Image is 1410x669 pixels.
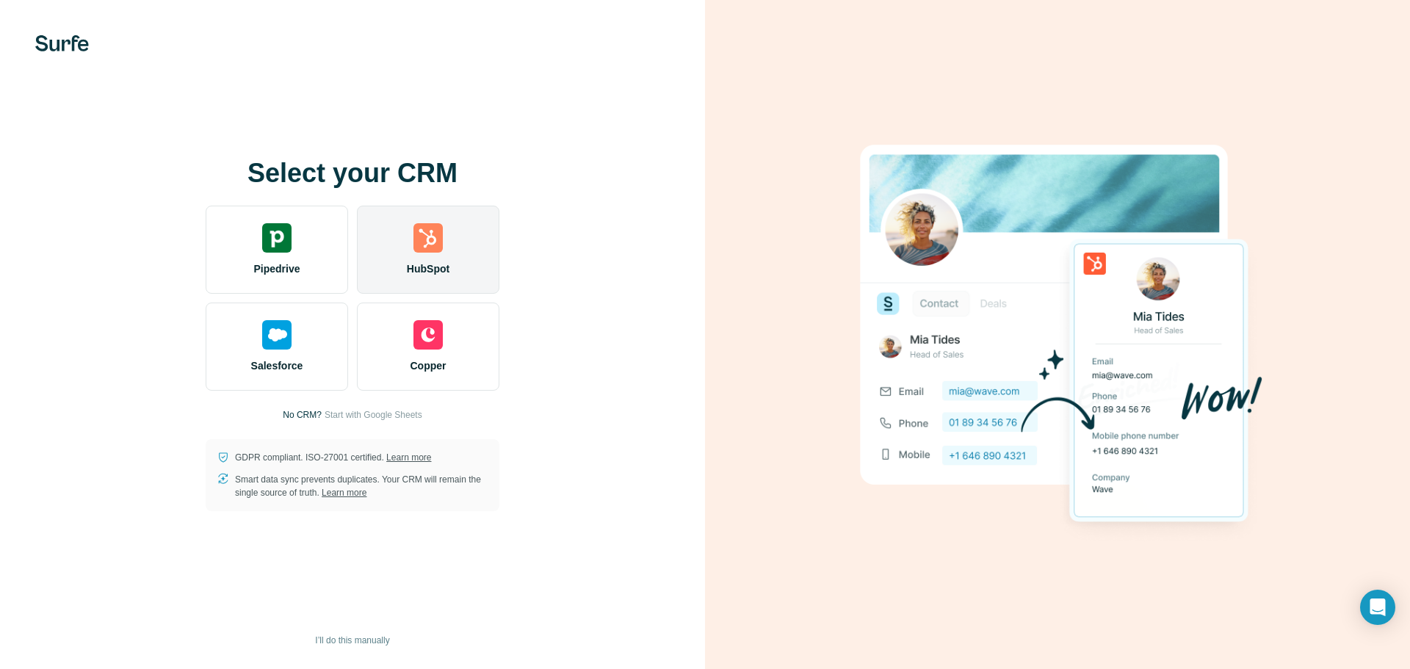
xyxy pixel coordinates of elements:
[235,473,488,499] p: Smart data sync prevents duplicates. Your CRM will remain the single source of truth.
[325,408,422,422] button: Start with Google Sheets
[413,320,443,350] img: copper's logo
[206,159,499,188] h1: Select your CRM
[322,488,366,498] a: Learn more
[407,261,449,276] span: HubSpot
[305,629,399,651] button: I’ll do this manually
[411,358,446,373] span: Copper
[413,223,443,253] img: hubspot's logo
[852,122,1263,548] img: HUBSPOT image
[235,451,431,464] p: GDPR compliant. ISO-27001 certified.
[283,408,322,422] p: No CRM?
[251,358,303,373] span: Salesforce
[1360,590,1395,625] div: Open Intercom Messenger
[386,452,431,463] a: Learn more
[262,320,292,350] img: salesforce's logo
[35,35,89,51] img: Surfe's logo
[315,634,389,647] span: I’ll do this manually
[262,223,292,253] img: pipedrive's logo
[253,261,300,276] span: Pipedrive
